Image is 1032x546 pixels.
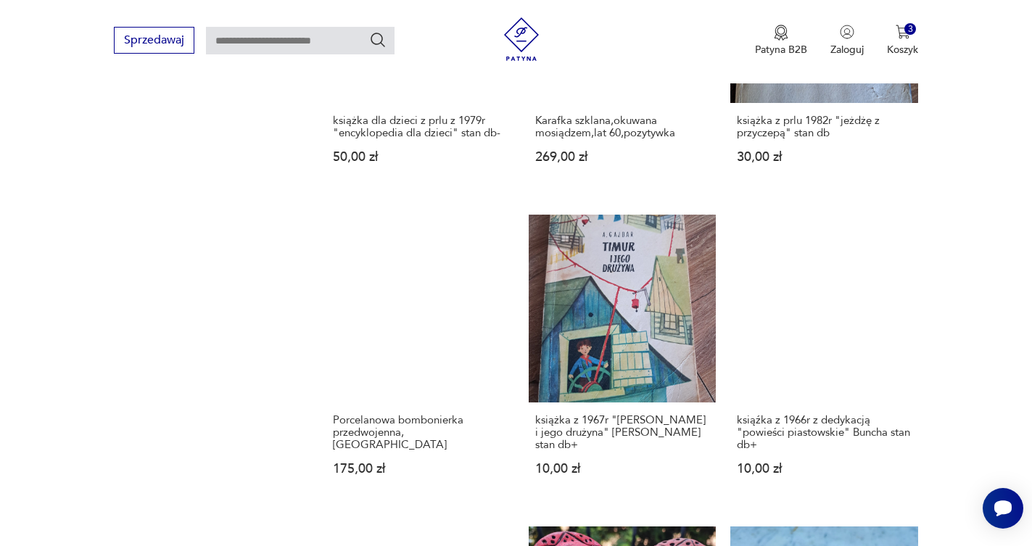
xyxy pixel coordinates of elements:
[887,25,918,57] button: 3Koszyk
[535,115,710,139] h3: Karafka szklana,okuwana mosiądzem,lat 60,pozytywka
[896,25,910,39] img: Ikona koszyka
[369,31,387,49] button: Szukaj
[535,151,710,163] p: 269,00 zł
[904,23,917,36] div: 3
[774,25,788,41] img: Ikona medalu
[114,27,194,54] button: Sprzedawaj
[830,25,864,57] button: Zaloguj
[737,463,912,475] p: 10,00 zł
[737,151,912,163] p: 30,00 zł
[535,414,710,451] h3: książka z 1967r "[PERSON_NAME] i jego drużyna" [PERSON_NAME] stan db+
[830,43,864,57] p: Zaloguj
[500,17,543,61] img: Patyna - sklep z meblami i dekoracjami vintage
[333,414,508,451] h3: Porcelanowa bombonierka przedwojenna,[GEOGRAPHIC_DATA]
[983,488,1023,529] iframe: Smartsupp widget button
[737,414,912,451] h3: ksiąźka z 1966r z dedykacją "powieści piastowskie" Buncha stan db+
[755,43,807,57] p: Patyna B2B
[730,215,918,503] a: ksiąźka z 1966r z dedykacją "powieści piastowskie" Buncha stan db+ksiąźka z 1966r z dedykacją "po...
[333,115,508,139] h3: książka dla dzieci z prlu z 1979r "encyklopedia dla dzieci" stan db-
[333,463,508,475] p: 175,00 zł
[755,25,807,57] button: Patyna B2B
[114,36,194,46] a: Sprzedawaj
[840,25,854,39] img: Ikonka użytkownika
[535,463,710,475] p: 10,00 zł
[333,151,508,163] p: 50,00 zł
[755,25,807,57] a: Ikona medaluPatyna B2B
[326,215,514,503] a: Porcelanowa bombonierka przedwojenna,BavariaPorcelanowa bombonierka przedwojenna,[GEOGRAPHIC_DATA...
[737,115,912,139] h3: książka z prlu 1982r "jeżdżę z przyczepą" stan db
[887,43,918,57] p: Koszyk
[529,215,717,503] a: książka z 1967r "timur i jego drużyna" Arkady Gajdara stan db+książka z 1967r "[PERSON_NAME] i je...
